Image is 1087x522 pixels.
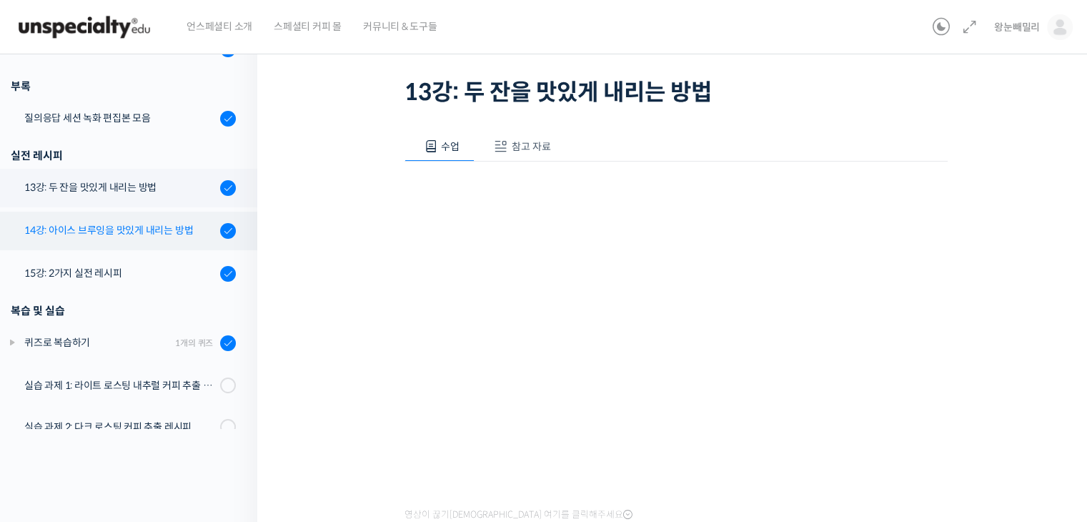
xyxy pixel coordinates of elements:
span: 대화 [131,425,148,437]
a: 대화 [94,403,184,439]
span: 설정 [221,425,238,436]
span: 홈 [45,425,54,436]
a: 설정 [184,403,274,439]
a: 홈 [4,403,94,439]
